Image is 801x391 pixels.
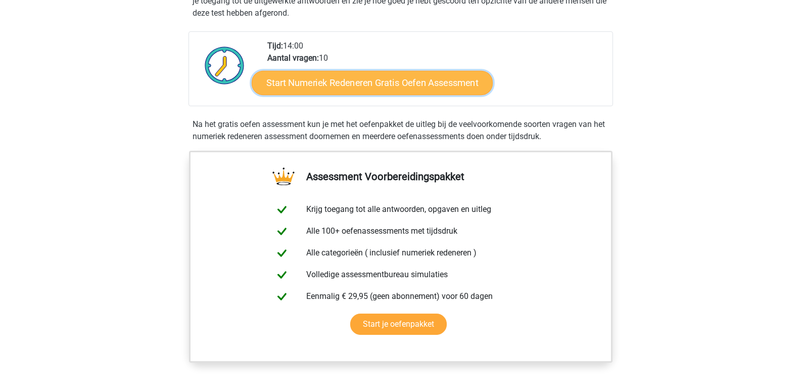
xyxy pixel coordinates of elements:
[252,70,493,95] a: Start Numeriek Redeneren Gratis Oefen Assessment
[350,314,447,335] a: Start je oefenpakket
[199,40,250,91] img: Klok
[267,53,319,63] b: Aantal vragen:
[267,41,283,51] b: Tijd:
[260,40,612,106] div: 14:00 10
[189,118,613,143] div: Na het gratis oefen assessment kun je met het oefenpakket de uitleg bij de veelvoorkomende soorte...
